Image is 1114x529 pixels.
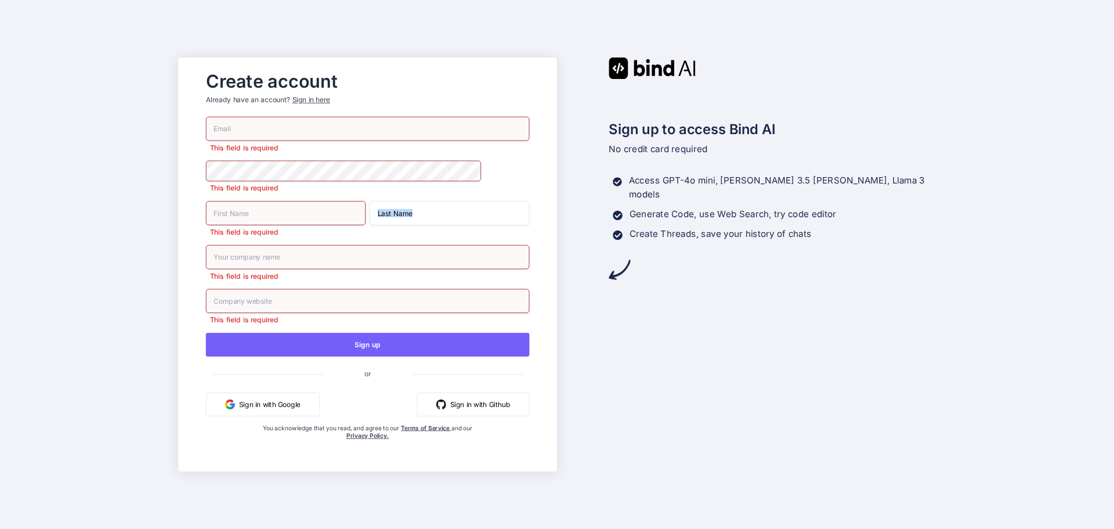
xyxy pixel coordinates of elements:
p: No credit card required [609,142,936,156]
img: Bind AI logo [609,57,696,79]
p: This field is required [206,183,530,193]
button: Sign in with Google [206,393,320,416]
img: arrow [609,259,630,280]
h2: Sign up to access Bind AI [609,118,936,139]
p: Create Threads, save your history of chats [630,227,812,241]
button: Sign up [206,333,530,357]
p: This field is required [206,143,530,153]
input: Your company name [206,245,530,269]
input: Email [206,117,530,141]
p: This field is required [206,271,530,281]
div: Sign in here [292,95,330,105]
p: Generate Code, use Web Search, try code editor [630,207,836,221]
input: First Name [206,201,366,225]
div: You acknowledge that you read, and agree to our and our [260,424,476,463]
h2: Create account [206,73,530,89]
p: Access GPT-4o mini, [PERSON_NAME] 3.5 [PERSON_NAME], Llama 3 models [629,174,936,202]
a: Terms of Service [401,424,451,431]
p: This field is required [206,227,366,237]
img: github [436,400,446,409]
p: Already have an account? [206,95,530,105]
a: Privacy Policy. [346,432,389,440]
input: Last Name [370,201,529,225]
button: Sign in with Github [417,393,530,416]
input: Company website [206,289,530,313]
span: or [325,361,410,386]
img: google [225,400,235,409]
p: This field is required [206,315,530,325]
